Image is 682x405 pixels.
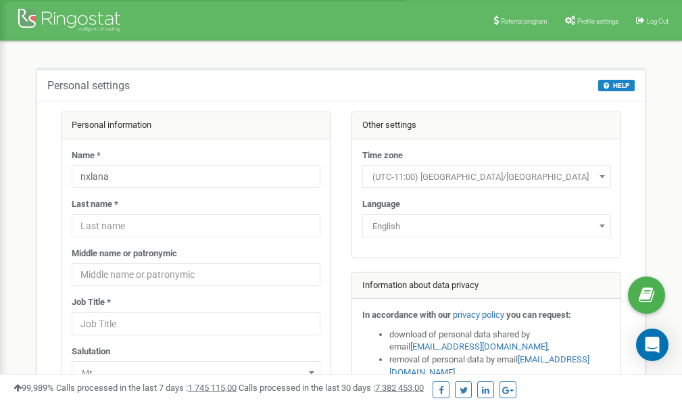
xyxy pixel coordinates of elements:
label: Salutation [72,346,110,358]
label: Last name * [72,198,118,211]
div: Personal information [62,112,331,139]
span: Log Out [647,18,668,25]
label: Time zone [362,149,403,162]
a: privacy policy [453,310,504,320]
div: Open Intercom Messenger [636,329,668,361]
span: Referral program [501,18,547,25]
strong: you can request: [506,310,571,320]
span: Mr. [76,364,316,383]
input: Name [72,165,320,188]
div: Other settings [352,112,621,139]
span: Profile settings [577,18,618,25]
span: (UTC-11:00) Pacific/Midway [367,168,606,187]
li: download of personal data shared by email , [389,329,611,354]
span: Mr. [72,361,320,384]
h5: Personal settings [47,80,130,92]
a: [EMAIL_ADDRESS][DOMAIN_NAME] [410,341,547,352]
span: (UTC-11:00) Pacific/Midway [362,165,611,188]
span: 99,989% [14,383,54,393]
span: Calls processed in the last 7 days : [56,383,237,393]
span: Calls processed in the last 30 days : [239,383,424,393]
input: Job Title [72,312,320,335]
u: 7 382 453,00 [375,383,424,393]
button: HELP [598,80,635,91]
input: Last name [72,214,320,237]
li: removal of personal data by email , [389,354,611,379]
label: Language [362,198,400,211]
label: Job Title * [72,296,111,309]
div: Information about data privacy [352,272,621,300]
span: English [367,217,606,236]
label: Name * [72,149,101,162]
input: Middle name or patronymic [72,263,320,286]
label: Middle name or patronymic [72,247,177,260]
strong: In accordance with our [362,310,451,320]
u: 1 745 115,00 [188,383,237,393]
span: English [362,214,611,237]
